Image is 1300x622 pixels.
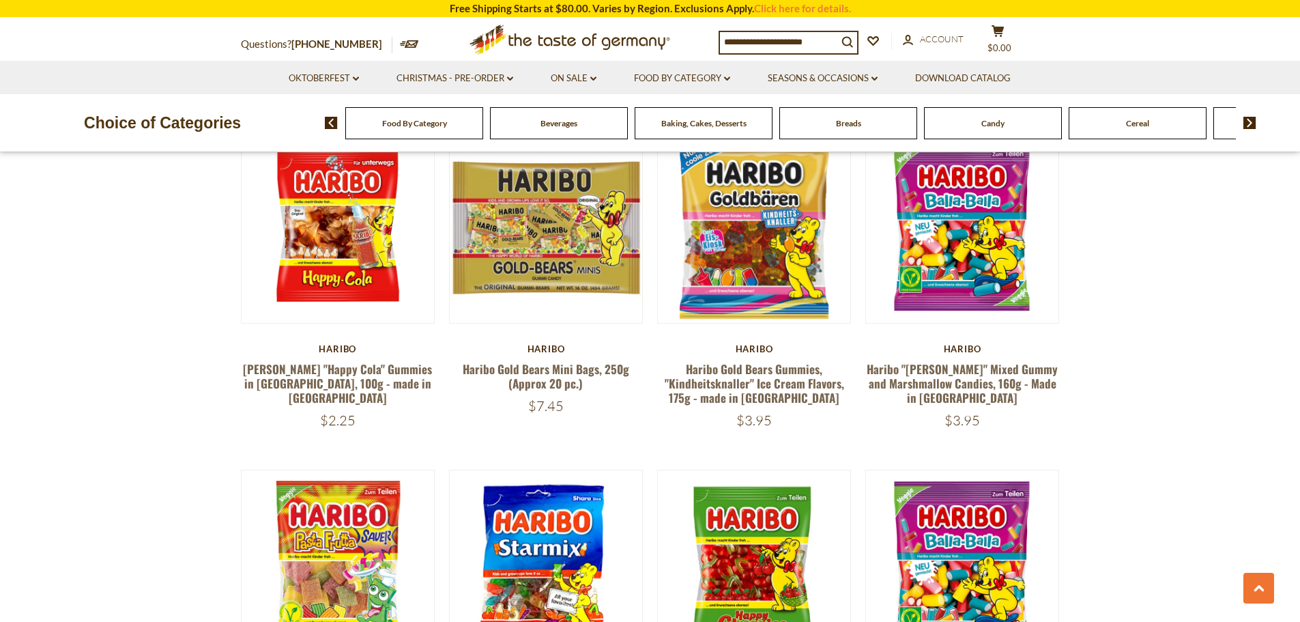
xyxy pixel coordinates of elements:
[915,71,1011,86] a: Download Catalog
[658,130,851,324] img: Haribo
[396,71,513,86] a: Christmas - PRE-ORDER
[528,397,564,414] span: $7.45
[634,71,730,86] a: Food By Category
[540,118,577,128] a: Beverages
[987,42,1011,53] span: $0.00
[320,412,356,429] span: $2.25
[241,343,435,354] div: Haribo
[754,2,851,14] a: Click here for details.
[289,71,359,86] a: Oktoberfest
[463,361,629,392] a: Haribo Gold Bears Mini Bags, 250g (Approx 20 pc.)
[866,130,1059,324] img: Haribo
[981,118,1005,128] a: Candy
[736,412,772,429] span: $3.95
[661,118,747,128] a: Baking, Cakes, Desserts
[665,361,844,407] a: Haribo Gold Bears Gummies, "Kindheitsknaller" Ice Cream Flavors, 175g - made in [GEOGRAPHIC_DATA]
[450,130,643,324] img: Haribo
[836,118,861,128] a: Breads
[944,412,980,429] span: $3.95
[291,38,382,50] a: [PHONE_NUMBER]
[1243,117,1256,129] img: next arrow
[768,71,878,86] a: Seasons & Occasions
[657,343,852,354] div: Haribo
[903,32,964,47] a: Account
[325,117,338,129] img: previous arrow
[1126,118,1149,128] a: Cereal
[865,343,1060,354] div: Haribo
[243,361,432,407] a: [PERSON_NAME] "Happy Cola" Gummies in [GEOGRAPHIC_DATA], 100g - made in [GEOGRAPHIC_DATA]
[978,25,1019,59] button: $0.00
[241,36,392,53] p: Questions?
[449,343,644,354] div: Haribo
[551,71,596,86] a: On Sale
[382,118,447,128] a: Food By Category
[920,33,964,44] span: Account
[867,361,1058,407] a: Haribo "[PERSON_NAME]" Mixed Gummy and Marshmallow Candies, 160g - Made in [GEOGRAPHIC_DATA]
[242,130,435,324] img: Haribo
